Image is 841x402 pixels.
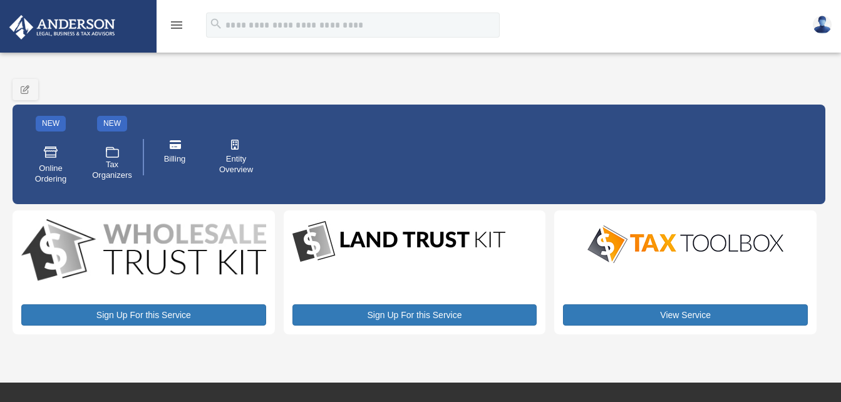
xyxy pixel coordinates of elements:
i: search [209,17,223,31]
a: Entity Overview [210,131,262,183]
a: Sign Up For this Service [292,304,537,326]
span: Billing [164,154,186,165]
span: Entity Overview [219,154,254,175]
a: Tax Organizers [86,136,138,193]
img: User Pic [813,16,832,34]
a: Online Ordering [24,136,77,193]
span: Tax Organizers [92,160,132,181]
img: WS-Trust-Kit-lgo-1.jpg [21,219,266,284]
div: NEW [36,116,66,131]
a: Sign Up For this Service [21,304,266,326]
img: LandTrust_lgo-1.jpg [292,219,505,265]
i: menu [169,18,184,33]
a: View Service [563,304,808,326]
a: menu [169,22,184,33]
a: Billing [148,131,201,183]
span: Online Ordering [33,163,68,185]
div: NEW [97,116,127,131]
img: Anderson Advisors Platinum Portal [6,15,119,39]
